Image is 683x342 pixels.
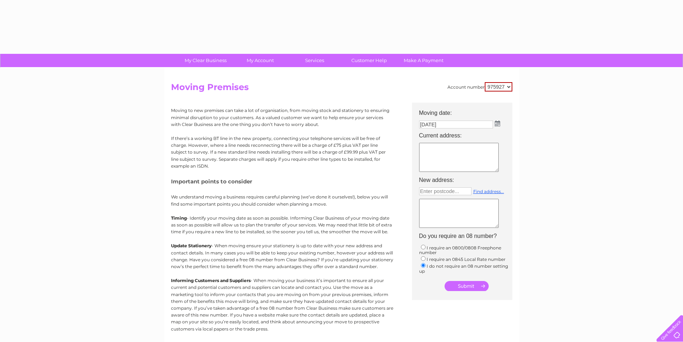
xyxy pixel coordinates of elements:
p: - When moving your business it’s important to ensure all your current and potential customers and... [171,277,393,332]
p: - When moving ensure your stationery is up to date with your new address and contact details. In ... [171,242,393,270]
p: We understand moving a business requires careful planning (we’ve done it ourselves!), below you w... [171,193,393,207]
a: Make A Payment [394,54,453,67]
h5: Important points to consider [171,178,393,184]
p: If there’s a working BT line in the new property, connecting your telephone services will be free... [171,135,393,169]
b: Informing Customers and Suppliers [171,278,251,283]
div: Account number [447,82,512,92]
a: Services [285,54,344,67]
th: Do you require an 08 number? [416,231,516,242]
a: My Account [231,54,290,67]
b: Timing [171,215,187,221]
h2: Moving Premises [171,82,512,96]
a: Find address... [473,189,504,194]
th: New address: [416,175,516,186]
input: Submit [445,281,489,291]
td: I require an 0800/0808 Freephone number I require an 0845 Local Rate number I do not require an 0... [416,242,516,276]
a: My Clear Business [176,54,235,67]
th: Moving date: [416,103,516,118]
b: Update Stationery [171,243,212,248]
p: Moving to new premises can take a lot of organisation, from moving stock and stationery to ensuri... [171,107,393,128]
a: Customer Help [340,54,399,67]
p: - Identify your moving date as soon as possible. Informing Clear Business of your moving date as ... [171,215,393,235]
img: ... [495,121,500,126]
th: Current address: [416,130,516,141]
